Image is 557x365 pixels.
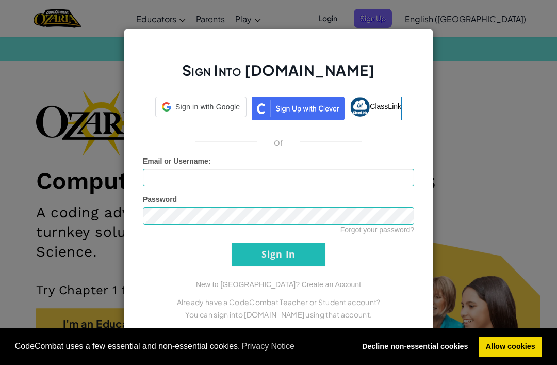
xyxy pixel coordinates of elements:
[143,156,211,166] label: :
[345,10,547,196] iframe: Sign in with Google Dialogue
[240,339,297,354] a: learn more about cookies
[143,195,177,203] span: Password
[143,296,414,308] p: Already have a CodeCombat Teacher or Student account?
[155,97,247,120] a: Sign in with Google
[196,280,361,289] a: New to [GEOGRAPHIC_DATA]? Create an Account
[155,97,247,117] div: Sign in with Google
[143,60,414,90] h2: Sign Into [DOMAIN_NAME]
[340,226,414,234] a: Forgot your password?
[252,97,345,120] img: clever_sso_button@2x.png
[274,136,284,148] p: or
[479,337,542,357] a: allow cookies
[143,308,414,321] p: You can sign into [DOMAIN_NAME] using that account.
[143,157,208,165] span: Email or Username
[232,243,325,266] input: Sign In
[175,102,240,112] span: Sign in with Google
[15,339,347,354] span: CodeCombat uses a few essential and non-essential cookies.
[355,337,475,357] a: deny cookies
